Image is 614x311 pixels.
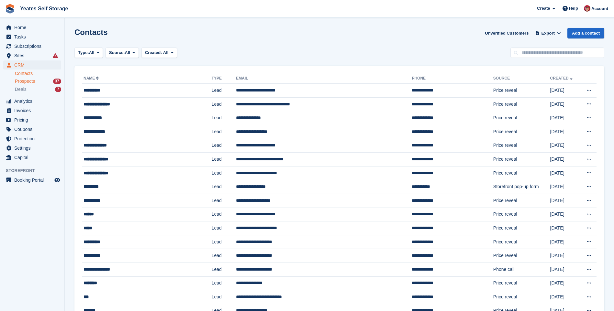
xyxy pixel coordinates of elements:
[550,208,580,221] td: [DATE]
[550,125,580,139] td: [DATE]
[14,51,53,60] span: Sites
[106,48,139,58] button: Source: All
[212,97,236,111] td: Lead
[493,208,550,221] td: Price reveal
[78,49,89,56] span: Type:
[14,97,53,106] span: Analytics
[541,30,555,37] span: Export
[15,86,61,93] a: Deals 7
[3,60,61,70] a: menu
[493,249,550,263] td: Price reveal
[3,153,61,162] a: menu
[14,60,53,70] span: CRM
[493,139,550,153] td: Price reveal
[3,42,61,51] a: menu
[212,166,236,180] td: Lead
[3,32,61,41] a: menu
[15,78,61,85] a: Prospects 37
[3,106,61,115] a: menu
[493,111,550,125] td: Price reveal
[212,290,236,304] td: Lead
[212,263,236,276] td: Lead
[550,166,580,180] td: [DATE]
[493,221,550,235] td: Price reveal
[212,208,236,221] td: Lead
[14,134,53,143] span: Protection
[550,180,580,194] td: [DATE]
[14,32,53,41] span: Tasks
[53,79,61,84] div: 37
[493,263,550,276] td: Phone call
[3,97,61,106] a: menu
[212,249,236,263] td: Lead
[15,70,61,77] a: Contacts
[550,97,580,111] td: [DATE]
[550,263,580,276] td: [DATE]
[14,144,53,153] span: Settings
[14,176,53,185] span: Booking Portal
[550,139,580,153] td: [DATE]
[493,97,550,111] td: Price reveal
[212,194,236,208] td: Lead
[14,125,53,134] span: Coupons
[537,5,550,12] span: Create
[493,290,550,304] td: Price reveal
[493,153,550,166] td: Price reveal
[493,166,550,180] td: Price reveal
[493,180,550,194] td: Storefront pop-up form
[74,48,103,58] button: Type: All
[212,139,236,153] td: Lead
[550,249,580,263] td: [DATE]
[53,176,61,184] a: Preview store
[412,73,493,84] th: Phone
[141,48,177,58] button: Created: All
[550,221,580,235] td: [DATE]
[3,115,61,124] a: menu
[3,134,61,143] a: menu
[212,73,236,84] th: Type
[236,73,412,84] th: Email
[55,87,61,92] div: 7
[212,111,236,125] td: Lead
[567,28,604,38] a: Add a contact
[3,23,61,32] a: menu
[550,153,580,166] td: [DATE]
[212,153,236,166] td: Lead
[550,84,580,98] td: [DATE]
[212,235,236,249] td: Lead
[14,115,53,124] span: Pricing
[212,276,236,290] td: Lead
[109,49,125,56] span: Source:
[550,235,580,249] td: [DATE]
[125,49,130,56] span: All
[591,5,608,12] span: Account
[550,290,580,304] td: [DATE]
[3,125,61,134] a: menu
[550,194,580,208] td: [DATE]
[14,106,53,115] span: Invoices
[84,76,100,80] a: Name
[493,194,550,208] td: Price reveal
[163,50,169,55] span: All
[212,125,236,139] td: Lead
[3,144,61,153] a: menu
[493,276,550,290] td: Price reveal
[17,3,71,14] a: Yeates Self Storage
[3,51,61,60] a: menu
[550,76,574,80] a: Created
[53,53,58,58] i: Smart entry sync failures have occurred
[14,153,53,162] span: Capital
[482,28,531,38] a: Unverified Customers
[14,23,53,32] span: Home
[534,28,562,38] button: Export
[569,5,578,12] span: Help
[493,73,550,84] th: Source
[584,5,590,12] img: Wendie Tanner
[5,4,15,14] img: stora-icon-8386f47178a22dfd0bd8f6a31ec36ba5ce8667c1dd55bd0f319d3a0aa187defe.svg
[89,49,95,56] span: All
[15,86,27,92] span: Deals
[212,221,236,235] td: Lead
[493,125,550,139] td: Price reveal
[3,176,61,185] a: menu
[550,276,580,290] td: [DATE]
